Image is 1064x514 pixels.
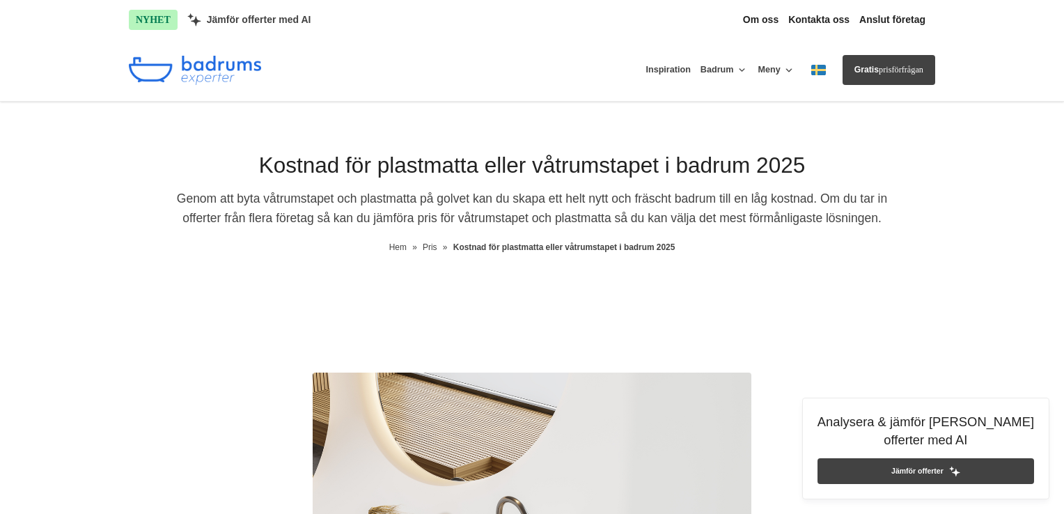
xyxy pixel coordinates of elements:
nav: Breadcrumb [163,241,901,254]
a: Gratisprisförfrågan [843,55,935,85]
a: Jämför offerter [817,458,1034,484]
a: Kontakta oss [788,14,850,26]
span: Gratis [854,65,879,75]
a: Anslut företag [859,14,925,26]
a: Inspiration [646,54,690,86]
a: Om oss [743,14,779,26]
a: Jämför offerter med AI [187,13,311,26]
a: Kostnad för plastmatta eller våtrumstapet i badrum 2025 [453,242,675,252]
a: Pris [423,242,439,252]
h4: Analysera & jämför [PERSON_NAME] offerter med AI [817,413,1034,458]
button: Badrum [701,54,749,86]
a: Hem [389,242,407,252]
span: Jämför offerter [891,465,944,477]
span: Pris [423,242,437,252]
span: Jämför offerter med AI [207,14,311,26]
button: Meny [758,54,795,86]
span: » [443,241,448,254]
span: NYHET [129,10,178,30]
p: Genom att byta våtrumstapet och plastmatta på golvet kan du skapa ett helt nytt och fräscht badru... [163,189,901,234]
h1: Kostnad för plastmatta eller våtrumstapet i badrum 2025 [163,150,901,190]
span: » [412,241,417,254]
img: Badrumsexperter.se logotyp [129,56,261,85]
